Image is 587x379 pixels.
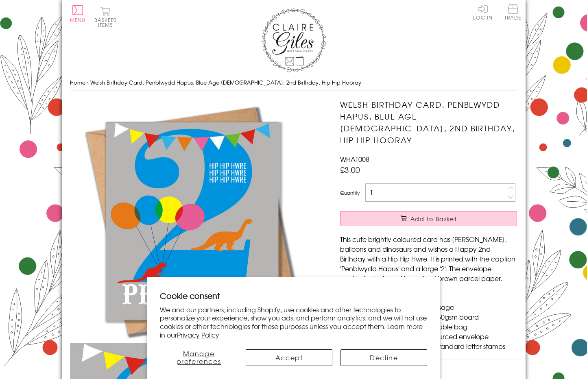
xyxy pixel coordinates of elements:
[246,349,332,366] button: Accept
[177,349,221,366] span: Manage preferences
[261,8,326,72] img: Claire Giles Greetings Cards
[70,74,517,91] nav: breadcrumbs
[177,330,219,340] a: Privacy Policy
[94,7,117,27] button: Basket0 items
[504,4,522,20] span: Trade
[473,4,493,20] a: Log In
[340,99,517,146] h1: Welsh Birthday Card, Penblwydd Hapus, Blue Age [DEMOGRAPHIC_DATA], 2nd Birthday, Hip Hip Hooray
[340,154,369,164] span: WHAT008
[504,4,522,22] a: Trade
[340,234,517,283] p: This cute brightly coloured card has [PERSON_NAME], balloons and dinosaurs and wishes a Happy 2nd...
[87,78,89,86] span: ›
[340,211,517,226] button: Add to Basket
[340,164,360,175] span: £3.00
[410,215,457,223] span: Add to Basket
[160,290,428,301] h2: Cookie consent
[70,16,86,24] span: Menu
[340,349,427,366] button: Decline
[70,5,86,22] button: Menu
[70,78,85,86] a: Home
[340,189,360,196] label: Quantity
[90,78,361,86] span: Welsh Birthday Card, Penblwydd Hapus, Blue Age [DEMOGRAPHIC_DATA], 2nd Birthday, Hip Hip Hooray
[98,16,117,28] span: 0 items
[160,349,238,366] button: Manage preferences
[160,305,428,339] p: We and our partners, including Shopify, use cookies and other technologies to personalize your ex...
[70,99,314,343] img: Welsh Birthday Card, Penblwydd Hapus, Blue Age 2, 2nd Birthday, Hip Hip Hooray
